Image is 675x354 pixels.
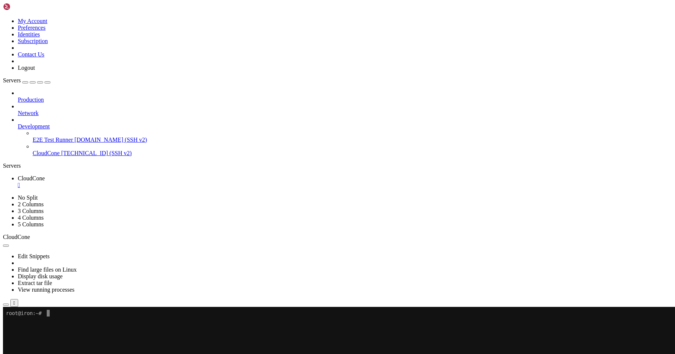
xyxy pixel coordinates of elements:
a: E2E Test Runner [DOMAIN_NAME] (SSH v2) [33,137,672,143]
a: CloudCone [18,175,672,189]
a: Servers [3,77,50,83]
a: No Split [18,194,38,201]
span: CloudCone [33,150,60,156]
li: Production [18,90,672,103]
span: CloudCone [3,234,30,240]
a: 2 Columns [18,201,44,207]
a: Display disk usage [18,273,63,279]
a: Production [18,96,672,103]
a: Identities [18,31,40,37]
div:  [13,300,15,306]
a: Contact Us [18,51,45,58]
div: (13, 0) [44,3,47,10]
span: Network [18,110,39,116]
a: Preferences [18,24,46,31]
a: Find large files on Linux [18,266,77,273]
a: Logout [18,65,35,71]
a: Development [18,123,672,130]
x-row: root@iron:~# [3,3,578,10]
a: View running processes [18,286,75,293]
img: Shellngn [3,3,46,10]
button:  [10,299,18,307]
li: E2E Test Runner [DOMAIN_NAME] (SSH v2) [33,130,672,143]
li: CloudCone [TECHNICAL_ID] (SSH v2) [33,143,672,157]
span: [TECHNICAL_ID] (SSH v2) [61,150,132,156]
span: Production [18,96,44,103]
a:  [18,182,672,189]
a: CloudCone [TECHNICAL_ID] (SSH v2) [33,150,672,157]
a: 4 Columns [18,214,44,221]
a: 3 Columns [18,208,44,214]
a: Extract tar file [18,280,52,286]
a: Edit Snippets [18,253,50,259]
span: Development [18,123,50,130]
li: Network [18,103,672,117]
span: [DOMAIN_NAME] (SSH v2) [75,137,147,143]
a: Network [18,110,672,117]
span: E2E Test Runner [33,137,73,143]
span: CloudCone [18,175,45,181]
a: My Account [18,18,47,24]
li: Development [18,117,672,157]
a: 5 Columns [18,221,44,227]
a: Subscription [18,38,48,44]
div: Servers [3,163,672,169]
span: Servers [3,77,21,83]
